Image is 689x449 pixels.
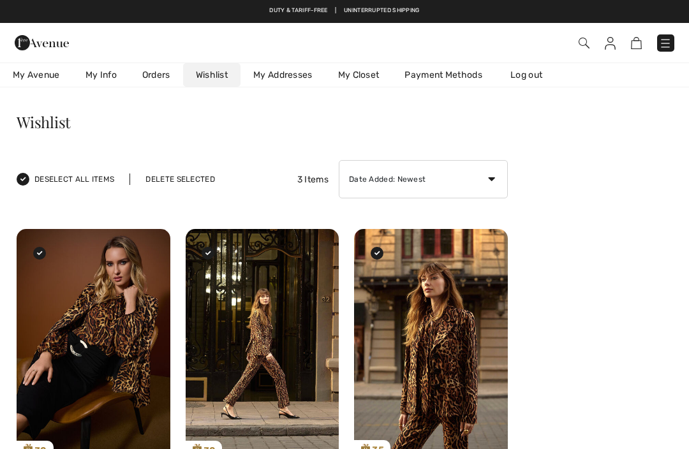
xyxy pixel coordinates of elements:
span: My Avenue [13,68,60,82]
img: Search [579,38,589,48]
span: 3 Items [297,173,329,186]
span: Deselect All Items [34,173,114,185]
a: 1ère Avenue [15,36,69,48]
h3: Wishlist [17,114,508,129]
a: Payment Methods [392,63,495,87]
img: My Info [605,37,616,50]
a: My Closet [325,63,392,87]
img: Shopping Bag [631,37,642,49]
img: Menu [659,37,672,50]
a: Duty & tariff-free | Uninterrupted shipping [269,7,419,13]
a: Orders [130,63,183,87]
img: 1ère Avenue [15,30,69,55]
a: My Info [73,63,130,87]
a: Log out [498,63,568,87]
a: My Addresses [241,63,325,87]
a: Wishlist [183,63,241,87]
div: Delete Selected [130,173,230,185]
